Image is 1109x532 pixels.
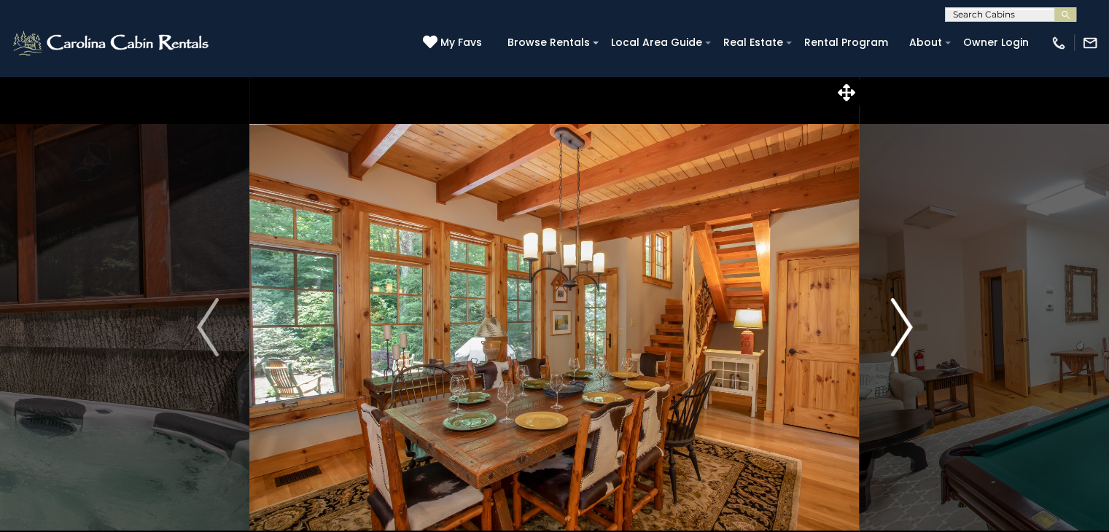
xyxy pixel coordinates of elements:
[716,31,790,54] a: Real Estate
[11,28,213,58] img: White-1-2.png
[902,31,949,54] a: About
[423,35,486,51] a: My Favs
[1082,35,1098,51] img: mail-regular-white.png
[956,31,1036,54] a: Owner Login
[890,298,912,356] img: arrow
[197,298,219,356] img: arrow
[500,31,597,54] a: Browse Rentals
[440,35,482,50] span: My Favs
[797,31,895,54] a: Rental Program
[604,31,709,54] a: Local Area Guide
[1051,35,1067,51] img: phone-regular-white.png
